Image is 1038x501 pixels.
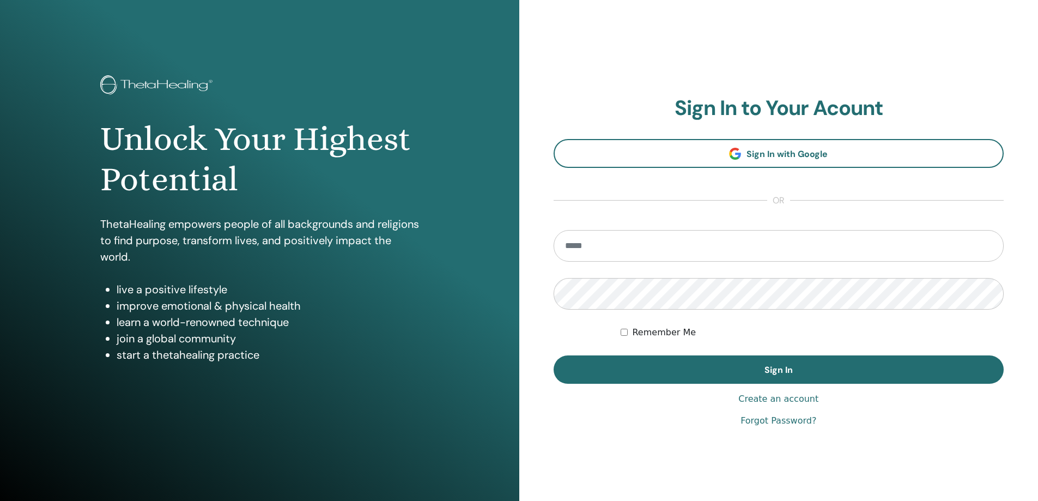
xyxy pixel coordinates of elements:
li: join a global community [117,330,419,347]
li: live a positive lifestyle [117,281,419,298]
a: Create an account [738,393,818,406]
label: Remember Me [632,326,696,339]
li: improve emotional & physical health [117,298,419,314]
div: Keep me authenticated indefinitely or until I manually logout [621,326,1004,339]
button: Sign In [554,355,1004,384]
h2: Sign In to Your Acount [554,96,1004,121]
h1: Unlock Your Highest Potential [100,119,419,200]
span: Sign In with Google [746,148,828,160]
p: ThetaHealing empowers people of all backgrounds and religions to find purpose, transform lives, a... [100,216,419,265]
li: learn a world-renowned technique [117,314,419,330]
li: start a thetahealing practice [117,347,419,363]
a: Sign In with Google [554,139,1004,168]
span: or [767,194,790,207]
a: Forgot Password? [740,414,816,427]
span: Sign In [764,364,793,376]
